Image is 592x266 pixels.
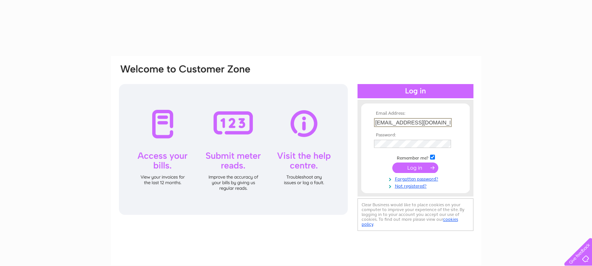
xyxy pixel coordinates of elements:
div: Clear Business would like to place cookies on your computer to improve your experience of the sit... [358,198,473,231]
th: Email Address: [372,111,459,116]
a: Forgotten password? [374,175,459,182]
a: Not registered? [374,182,459,189]
th: Password: [372,133,459,138]
input: Submit [392,163,438,173]
td: Remember me? [372,154,459,161]
a: cookies policy [362,217,458,227]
